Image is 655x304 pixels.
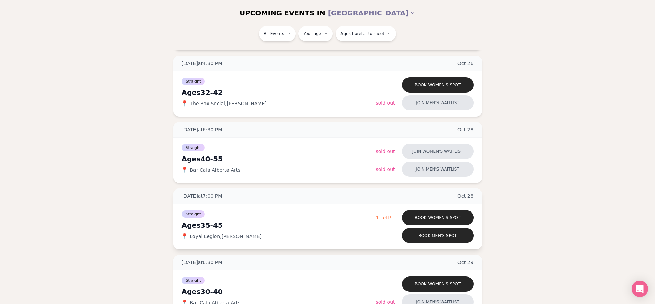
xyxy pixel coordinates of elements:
span: [DATE] at 6:30 PM [182,259,222,266]
span: [DATE] at 7:00 PM [182,193,222,199]
span: Straight [182,78,205,85]
span: [DATE] at 4:30 PM [182,60,222,67]
div: Open Intercom Messenger [632,281,648,297]
button: Join women's waitlist [402,144,474,159]
span: Bar Cala , Alberta Arts [190,166,241,173]
div: Ages 30-40 [182,287,376,296]
button: Book women's spot [402,210,474,225]
span: Oct 29 [457,259,474,266]
span: Oct 28 [457,193,474,199]
div: Ages 40-55 [182,154,376,164]
span: 📍 [182,234,187,239]
span: Oct 26 [457,60,474,67]
span: Oct 28 [457,126,474,133]
span: Loyal Legion , [PERSON_NAME] [190,233,262,240]
span: 📍 [182,101,187,106]
button: [GEOGRAPHIC_DATA] [328,6,415,21]
button: Join men's waitlist [402,95,474,110]
span: Straight [182,144,205,151]
span: Sold Out [376,100,395,106]
button: Book men's spot [402,228,474,243]
button: Your age [298,26,333,41]
span: UPCOMING EVENTS IN [240,8,325,18]
span: Straight [182,277,205,284]
button: Book women's spot [402,276,474,292]
span: Sold Out [376,166,395,172]
button: Book women's spot [402,77,474,93]
span: Your age [303,31,321,36]
span: Ages I prefer to meet [340,31,384,36]
span: All Events [264,31,284,36]
span: Straight [182,210,205,218]
span: The Box Social , [PERSON_NAME] [190,100,267,107]
button: Ages I prefer to meet [336,26,396,41]
div: Ages 35-45 [182,220,376,230]
span: [DATE] at 6:30 PM [182,126,222,133]
button: Join men's waitlist [402,162,474,177]
span: 📍 [182,167,187,173]
div: Ages 32-42 [182,88,376,97]
span: 1 Left! [376,215,391,220]
button: All Events [259,26,296,41]
span: Sold Out [376,149,395,154]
